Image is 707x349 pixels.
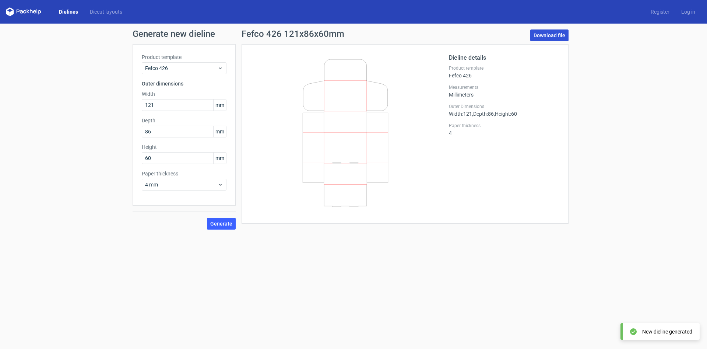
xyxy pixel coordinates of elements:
[142,170,226,177] label: Paper thickness
[53,8,84,15] a: Dielines
[213,100,226,111] span: mm
[449,111,472,117] span: Width : 121
[133,29,574,38] h1: Generate new dieline
[472,111,494,117] span: , Depth : 86
[449,123,559,129] label: Paper thickness
[642,328,692,335] div: New dieline generated
[84,8,128,15] a: Diecut layouts
[207,218,236,230] button: Generate
[449,53,559,62] h2: Dieline details
[530,29,569,41] a: Download file
[213,153,226,164] span: mm
[142,80,226,87] h3: Outer dimensions
[449,65,559,78] div: Fefco 426
[494,111,517,117] span: , Height : 60
[242,29,344,38] h1: Fefco 426 121x86x60mm
[449,84,559,90] label: Measurements
[449,104,559,109] label: Outer Dimensions
[675,8,701,15] a: Log in
[142,117,226,124] label: Depth
[449,84,559,98] div: Millimeters
[142,90,226,98] label: Width
[449,123,559,136] div: 4
[145,181,218,188] span: 4 mm
[142,53,226,61] label: Product template
[142,143,226,151] label: Height
[213,126,226,137] span: mm
[645,8,675,15] a: Register
[145,64,218,72] span: Fefco 426
[449,65,559,71] label: Product template
[210,221,232,226] span: Generate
